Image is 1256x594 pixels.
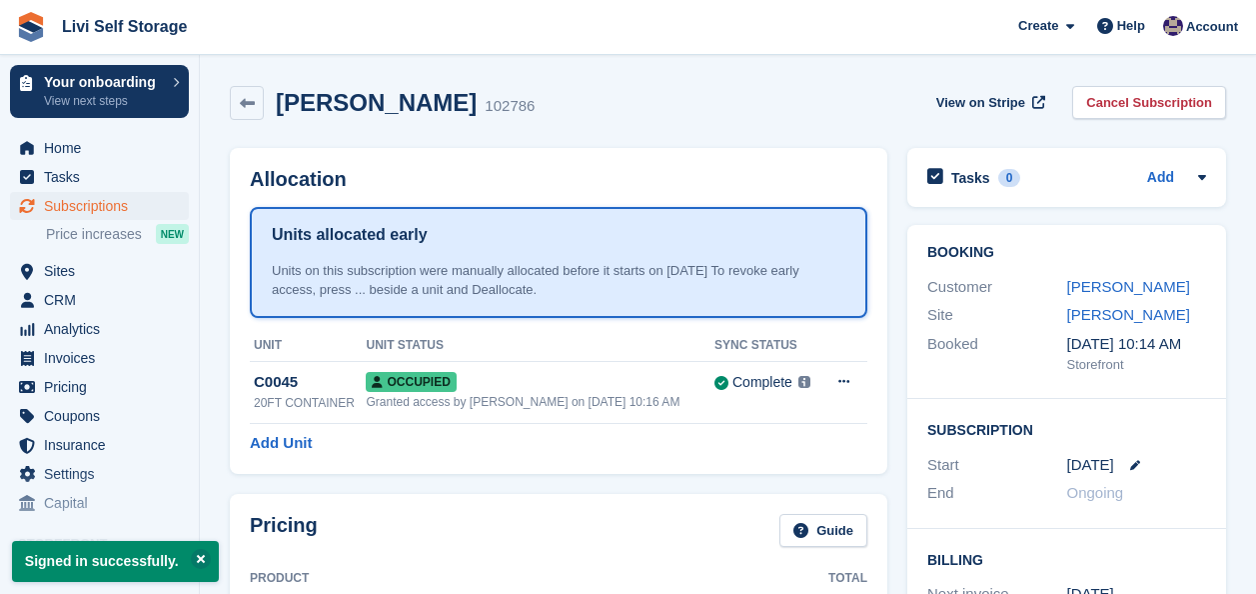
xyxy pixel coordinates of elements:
[250,330,366,362] th: Unit
[46,223,189,245] a: Price increases NEW
[44,431,164,459] span: Insurance
[44,163,164,191] span: Tasks
[10,163,189,191] a: menu
[272,223,428,247] h1: Units allocated early
[1186,17,1238,37] span: Account
[10,257,189,285] a: menu
[1067,454,1114,477] time: 2025-08-22 00:00:00 UTC
[927,304,1067,327] div: Site
[44,192,164,220] span: Subscriptions
[10,344,189,372] a: menu
[998,169,1021,187] div: 0
[276,89,477,116] h2: [PERSON_NAME]
[44,460,164,488] span: Settings
[44,92,163,110] p: View next steps
[927,419,1206,439] h2: Subscription
[1018,16,1058,36] span: Create
[10,489,189,517] a: menu
[44,257,164,285] span: Sites
[714,330,820,362] th: Sync Status
[1163,16,1183,36] img: Jim
[250,432,312,455] a: Add Unit
[928,86,1049,119] a: View on Stripe
[10,431,189,459] a: menu
[46,225,142,244] span: Price increases
[272,261,845,300] div: Units on this subscription were manually allocated before it starts on [DATE] To revoke early acc...
[10,65,189,118] a: Your onboarding View next steps
[927,276,1067,299] div: Customer
[12,541,219,582] p: Signed in successfully.
[1067,355,1207,375] div: Storefront
[156,224,189,244] div: NEW
[951,169,990,187] h2: Tasks
[732,372,792,393] div: Complete
[927,245,1206,261] h2: Booking
[44,75,163,89] p: Your onboarding
[250,168,867,191] h2: Allocation
[44,134,164,162] span: Home
[1072,86,1226,119] a: Cancel Subscription
[10,460,189,488] a: menu
[366,393,714,411] div: Granted access by [PERSON_NAME] on [DATE] 10:16 AM
[44,373,164,401] span: Pricing
[10,402,189,430] a: menu
[485,95,535,118] div: 102786
[927,482,1067,505] div: End
[1067,333,1207,356] div: [DATE] 10:14 AM
[1067,484,1124,501] span: Ongoing
[44,286,164,314] span: CRM
[1067,278,1190,295] a: [PERSON_NAME]
[927,549,1206,569] h2: Billing
[798,376,810,388] img: icon-info-grey-7440780725fd019a000dd9b08b2336e03edf1995a4989e88bcd33f0948082b44.svg
[10,315,189,343] a: menu
[44,344,164,372] span: Invoices
[366,330,714,362] th: Unit Status
[10,373,189,401] a: menu
[10,134,189,162] a: menu
[250,514,318,547] h2: Pricing
[10,286,189,314] a: menu
[366,372,456,392] span: Occupied
[254,394,366,412] div: 20FT CONTAINER
[1067,306,1190,323] a: [PERSON_NAME]
[10,192,189,220] a: menu
[254,371,366,394] div: C0045
[927,333,1067,375] div: Booked
[44,315,164,343] span: Analytics
[927,454,1067,477] div: Start
[16,12,46,42] img: stora-icon-8386f47178a22dfd0bd8f6a31ec36ba5ce8667c1dd55bd0f319d3a0aa187defe.svg
[44,402,164,430] span: Coupons
[1147,167,1174,190] a: Add
[54,10,195,43] a: Livi Self Storage
[1117,16,1145,36] span: Help
[779,514,867,547] a: Guide
[936,93,1025,113] span: View on Stripe
[44,489,164,517] span: Capital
